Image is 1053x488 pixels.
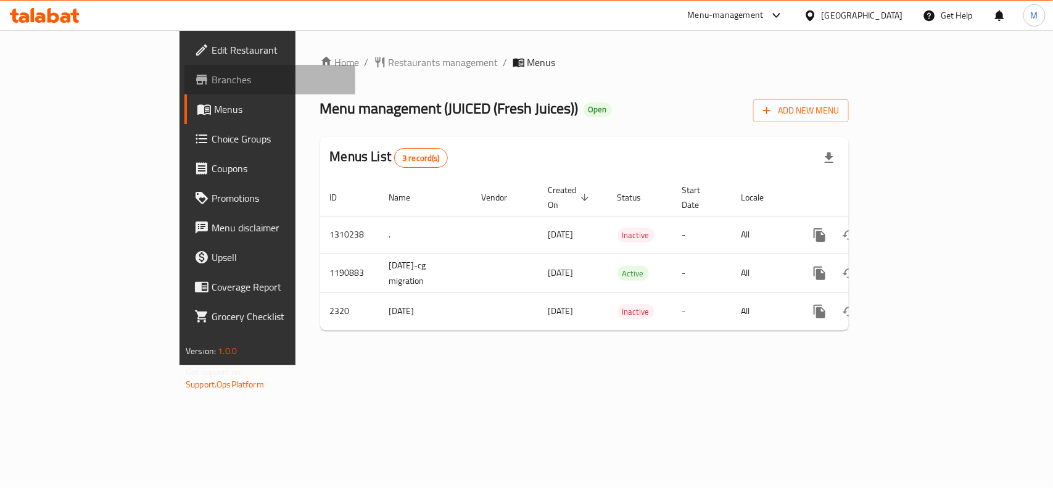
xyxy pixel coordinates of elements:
[682,183,717,212] span: Start Date
[1031,9,1038,22] span: M
[503,55,508,70] li: /
[184,272,355,302] a: Coverage Report
[330,147,448,168] h2: Menus List
[320,55,849,70] nav: breadcrumb
[394,148,448,168] div: Total records count
[184,124,355,154] a: Choice Groups
[212,161,345,176] span: Coupons
[672,292,732,330] td: -
[186,343,216,359] span: Version:
[617,267,649,281] span: Active
[212,250,345,265] span: Upsell
[320,179,933,331] table: enhanced table
[548,303,574,319] span: [DATE]
[584,104,612,115] span: Open
[732,216,795,254] td: All
[389,55,498,70] span: Restaurants management
[763,103,839,118] span: Add New Menu
[184,35,355,65] a: Edit Restaurant
[617,305,655,319] span: Inactive
[212,131,345,146] span: Choice Groups
[212,309,345,324] span: Grocery Checklist
[741,190,780,205] span: Locale
[374,55,498,70] a: Restaurants management
[548,265,574,281] span: [DATE]
[805,297,835,326] button: more
[184,65,355,94] a: Branches
[365,55,369,70] li: /
[379,292,472,330] td: [DATE]
[184,213,355,242] a: Menu disclaimer
[548,183,593,212] span: Created On
[184,183,355,213] a: Promotions
[186,364,242,380] span: Get support on:
[214,102,345,117] span: Menus
[320,94,579,122] span: Menu management ( JUICED (Fresh Juices) )
[672,254,732,292] td: -
[184,242,355,272] a: Upsell
[814,143,844,173] div: Export file
[212,43,345,57] span: Edit Restaurant
[672,216,732,254] td: -
[184,94,355,124] a: Menus
[389,190,427,205] span: Name
[617,304,655,319] div: Inactive
[184,302,355,331] a: Grocery Checklist
[184,154,355,183] a: Coupons
[379,254,472,292] td: [DATE]-cg migration
[212,279,345,294] span: Coverage Report
[805,258,835,288] button: more
[835,297,864,326] button: Change Status
[617,228,655,242] span: Inactive
[379,216,472,254] td: .
[617,190,658,205] span: Status
[527,55,556,70] span: Menus
[732,292,795,330] td: All
[835,258,864,288] button: Change Status
[395,152,447,164] span: 3 record(s)
[212,191,345,205] span: Promotions
[835,220,864,250] button: Change Status
[548,226,574,242] span: [DATE]
[822,9,903,22] div: [GEOGRAPHIC_DATA]
[805,220,835,250] button: more
[482,190,524,205] span: Vendor
[753,99,849,122] button: Add New Menu
[212,72,345,87] span: Branches
[688,8,764,23] div: Menu-management
[732,254,795,292] td: All
[795,179,933,217] th: Actions
[212,220,345,235] span: Menu disclaimer
[617,266,649,281] div: Active
[218,343,237,359] span: 1.0.0
[330,190,353,205] span: ID
[584,102,612,117] div: Open
[186,376,264,392] a: Support.OpsPlatform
